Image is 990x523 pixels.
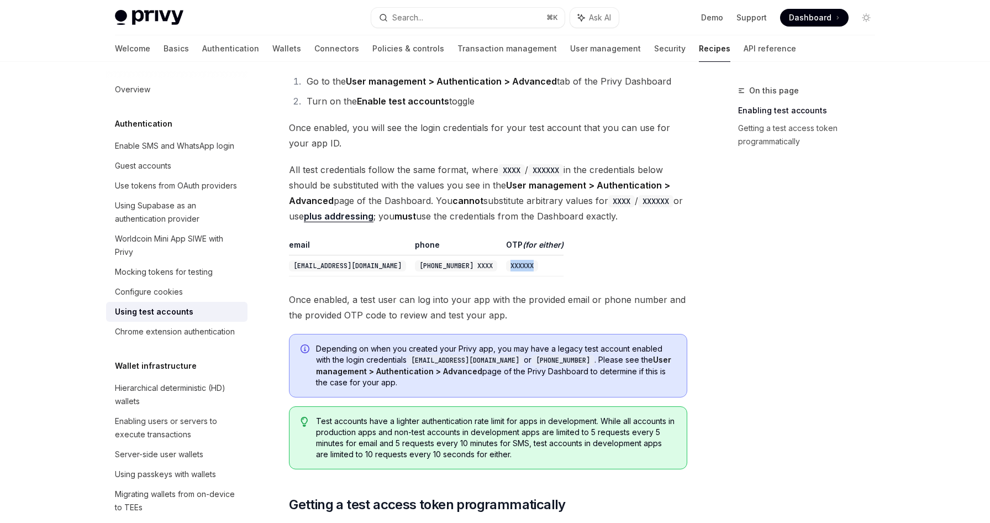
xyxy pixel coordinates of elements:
[115,468,216,481] div: Using passkeys with wallets
[115,415,241,441] div: Enabling users or servers to execute transactions
[410,239,502,255] th: phone
[701,12,723,23] a: Demo
[272,35,301,62] a: Wallets
[570,35,641,62] a: User management
[523,240,564,249] em: (for either)
[531,355,594,366] code: [PHONE_NUMBER]
[316,416,676,460] span: Test accounts have a lighter authentication rate limit for apps in development. While all account...
[115,232,241,259] div: Worldcoin Mini App SIWE with Privy
[736,12,767,23] a: Support
[589,12,611,23] span: Ask AI
[502,239,564,255] th: OTP
[654,35,686,62] a: Security
[394,211,416,222] strong: must
[301,344,312,355] svg: Info
[106,176,247,196] a: Use tokens from OAuth providers
[392,11,423,24] div: Search...
[744,35,796,62] a: API reference
[452,195,483,206] strong: cannot
[608,195,635,207] code: XXXX
[570,8,619,28] button: Ask AI
[415,260,497,271] code: [PHONE_NUMBER] XXXX
[106,262,247,282] a: Mocking tokens for testing
[289,496,566,514] span: Getting a test access token programmatically
[106,378,247,411] a: Hierarchical deterministic (HD) wallets
[106,136,247,156] a: Enable SMS and WhatsApp login
[106,464,247,484] a: Using passkeys with wallets
[498,164,525,176] code: XXXX
[289,239,410,255] th: email
[303,74,687,89] li: Go to the tab of the Privy Dashboard
[638,195,673,207] code: XXXXXX
[289,260,406,271] code: [EMAIL_ADDRESS][DOMAIN_NAME]
[457,35,557,62] a: Transaction management
[316,343,676,388] span: Depending on when you created your Privy app, you may have a legacy test account enabled with the...
[346,76,557,87] strong: User management > Authentication > Advanced
[115,488,241,514] div: Migrating wallets from on-device to TEEs
[202,35,259,62] a: Authentication
[115,117,172,130] h5: Authentication
[115,448,203,461] div: Server-side user wallets
[115,359,197,373] h5: Wallet infrastructure
[506,260,538,271] code: XXXXXX
[857,9,875,27] button: Toggle dark mode
[528,164,564,176] code: XXXXXX
[106,322,247,342] a: Chrome extension authentication
[303,93,687,109] li: Turn on the toggle
[106,80,247,100] a: Overview
[106,484,247,517] a: Migrating wallets from on-device to TEEs
[106,156,247,176] a: Guest accounts
[164,35,189,62] a: Basics
[372,35,444,62] a: Policies & controls
[115,199,241,226] div: Using Supabase as an authentication provider
[115,305,193,318] div: Using test accounts
[115,83,150,96] div: Overview
[357,96,449,107] strong: Enable test accounts
[546,13,558,22] span: ⌘ K
[115,139,234,153] div: Enable SMS and WhatsApp login
[106,282,247,302] a: Configure cookies
[106,302,247,322] a: Using test accounts
[749,84,799,97] span: On this page
[106,229,247,262] a: Worldcoin Mini App SIWE with Privy
[115,10,183,25] img: light logo
[115,285,183,299] div: Configure cookies
[780,9,849,27] a: Dashboard
[115,381,241,408] div: Hierarchical deterministic (HD) wallets
[738,119,884,150] a: Getting a test access token programmatically
[371,8,565,28] button: Search...⌘K
[106,196,247,229] a: Using Supabase as an authentication provider
[289,292,687,323] span: Once enabled, a test user can log into your app with the provided email or phone number and the p...
[115,265,213,279] div: Mocking tokens for testing
[314,35,359,62] a: Connectors
[115,179,237,192] div: Use tokens from OAuth providers
[304,211,373,222] a: plus addressing
[115,35,150,62] a: Welcome
[301,417,308,427] svg: Tip
[407,355,524,366] code: [EMAIL_ADDRESS][DOMAIN_NAME]
[699,35,730,62] a: Recipes
[106,444,247,464] a: Server-side user wallets
[289,120,687,151] span: Once enabled, you will see the login credentials for your test account that you can use for your ...
[738,102,884,119] a: Enabling test accounts
[289,162,687,224] span: All test credentials follow the same format, where / in the credentials below should be substitut...
[115,159,171,172] div: Guest accounts
[115,325,235,338] div: Chrome extension authentication
[106,411,247,444] a: Enabling users or servers to execute transactions
[789,12,831,23] span: Dashboard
